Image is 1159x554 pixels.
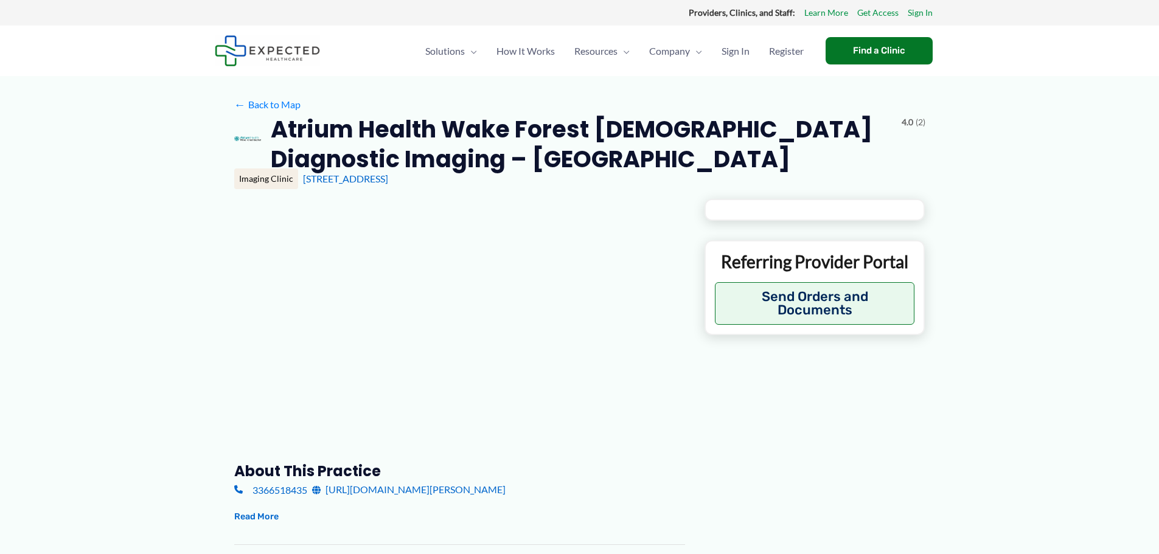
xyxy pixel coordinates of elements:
[618,30,630,72] span: Menu Toggle
[826,37,933,64] a: Find a Clinic
[416,30,487,72] a: SolutionsMenu Toggle
[715,251,915,272] p: Referring Provider Portal
[690,30,702,72] span: Menu Toggle
[271,114,892,175] h2: Atrium Health Wake Forest [DEMOGRAPHIC_DATA] Diagnostic Imaging – [GEOGRAPHIC_DATA]
[857,5,899,21] a: Get Access
[312,480,506,499] a: [URL][DOMAIN_NAME][PERSON_NAME]
[234,480,307,499] a: 3366518435
[902,114,913,130] span: 4.0
[804,5,848,21] a: Learn More
[565,30,639,72] a: ResourcesMenu Toggle
[215,35,320,66] img: Expected Healthcare Logo - side, dark font, small
[916,114,925,130] span: (2)
[722,30,750,72] span: Sign In
[234,95,301,114] a: ←Back to Map
[715,282,915,325] button: Send Orders and Documents
[769,30,804,72] span: Register
[759,30,813,72] a: Register
[712,30,759,72] a: Sign In
[574,30,618,72] span: Resources
[649,30,690,72] span: Company
[487,30,565,72] a: How It Works
[689,7,795,18] strong: Providers, Clinics, and Staff:
[496,30,555,72] span: How It Works
[234,99,246,110] span: ←
[639,30,712,72] a: CompanyMenu Toggle
[908,5,933,21] a: Sign In
[234,510,279,524] button: Read More
[465,30,477,72] span: Menu Toggle
[425,30,465,72] span: Solutions
[234,168,298,189] div: Imaging Clinic
[416,30,813,72] nav: Primary Site Navigation
[303,173,388,184] a: [STREET_ADDRESS]
[234,462,685,480] h3: About this practice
